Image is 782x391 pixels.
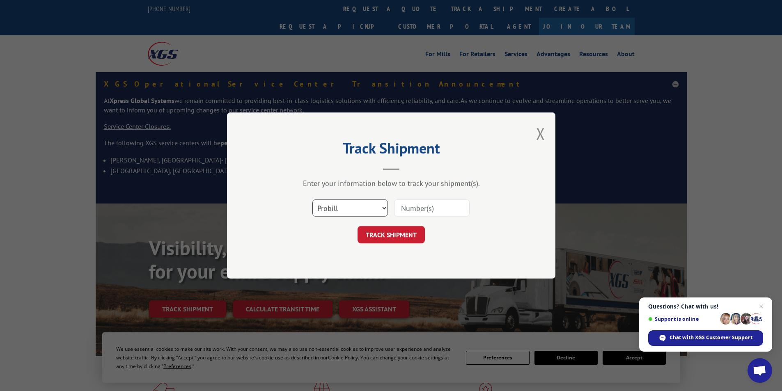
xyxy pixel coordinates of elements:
[648,316,717,322] span: Support is online
[670,334,752,341] span: Chat with XGS Customer Support
[648,330,763,346] span: Chat with XGS Customer Support
[268,142,514,158] h2: Track Shipment
[358,226,425,243] button: TRACK SHIPMENT
[536,123,545,144] button: Close modal
[648,303,763,310] span: Questions? Chat with us!
[748,358,772,383] a: Open chat
[268,178,514,188] div: Enter your information below to track your shipment(s).
[394,199,470,217] input: Number(s)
